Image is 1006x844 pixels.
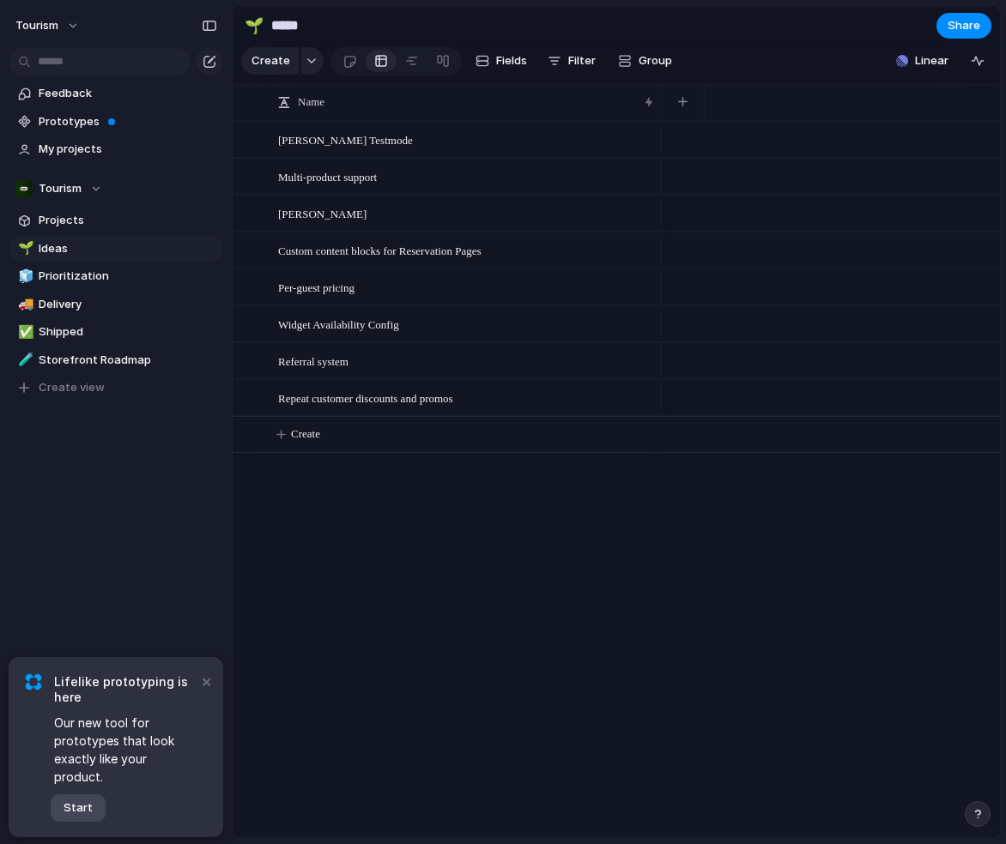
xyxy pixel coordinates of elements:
span: [PERSON_NAME] [278,203,367,223]
span: Start [64,799,93,817]
span: Name [298,93,324,111]
button: Start [51,794,106,822]
a: 🚚Delivery [9,292,223,317]
button: ✅ [15,323,33,341]
span: Delivery [39,296,217,313]
div: 🌱 [245,14,264,37]
button: Share [936,13,991,39]
span: Storefront Roadmap [39,352,217,369]
span: Tourism [15,17,58,34]
span: Lifelike prototyping is here [54,674,197,705]
span: Prototypes [39,113,217,130]
span: Prioritization [39,268,217,285]
button: Fields [469,47,534,75]
button: Tourism [8,12,88,39]
span: Fields [496,52,527,69]
span: Share [948,17,980,34]
div: 🧪 [18,350,30,370]
button: Filter [541,47,603,75]
a: Projects [9,208,223,233]
span: Repeat customer discounts and promos [278,388,453,407]
button: 🌱 [15,240,33,257]
span: Custom content blocks for Reservation Pages [278,240,482,260]
span: My projects [39,141,217,158]
span: Create [291,425,320,443]
a: ✅Shipped [9,319,223,345]
span: Ideas [39,240,217,257]
span: [PERSON_NAME] Testmode [278,130,413,149]
div: ✅ [18,323,30,342]
div: 🧊 [18,267,30,286]
button: Dismiss [196,671,216,691]
span: Create view [39,379,105,396]
span: Referral system [278,351,348,371]
button: Linear [889,48,955,74]
button: Tourism [9,176,223,202]
button: Group [609,47,681,75]
a: 🧊Prioritization [9,263,223,289]
a: Feedback [9,81,223,106]
a: Prototypes [9,109,223,135]
button: Create [241,47,299,75]
span: Multi-product support [278,166,377,186]
span: Tourism [39,180,82,197]
div: 🚚 [18,294,30,314]
a: My projects [9,136,223,162]
span: Linear [915,52,948,69]
button: 🧪 [15,352,33,369]
span: Projects [39,212,217,229]
button: Create view [9,375,223,401]
span: Filter [568,52,596,69]
span: Our new tool for prototypes that look exactly like your product. [54,714,197,786]
span: Widget Availability Config [278,314,399,334]
span: Per-guest pricing [278,277,355,297]
span: Create [251,52,290,69]
button: 🚚 [15,296,33,313]
span: Group [639,52,672,69]
span: Shipped [39,323,217,341]
span: Feedback [39,85,217,102]
div: 🌱 [18,238,30,258]
button: 🌱 [240,12,268,39]
button: 🧊 [15,268,33,285]
a: 🧪Storefront Roadmap [9,347,223,373]
a: 🌱Ideas [9,236,223,262]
